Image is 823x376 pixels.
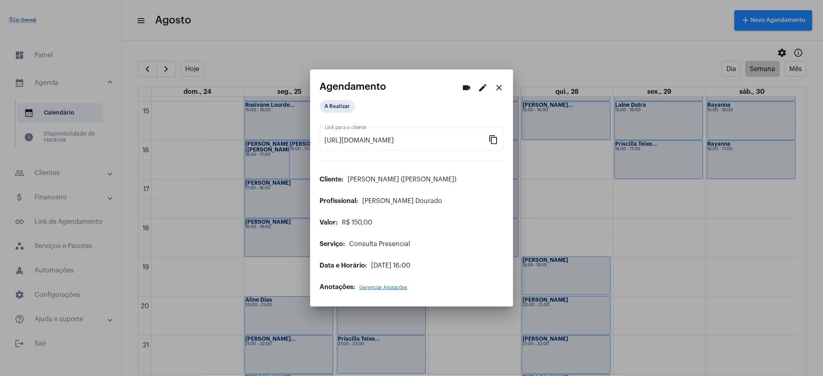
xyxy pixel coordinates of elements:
[320,100,355,113] mat-chip: A Realizar
[350,241,410,247] span: Consulta Presencial
[320,241,346,247] span: Serviço:
[320,262,367,269] span: Data e Horário:
[489,134,499,144] mat-icon: content_copy
[325,137,489,144] input: Link
[342,219,373,226] span: R$ 150,00
[320,176,344,183] span: Cliente:
[462,83,472,93] mat-icon: videocam
[360,285,408,290] span: Gerenciar Anotações
[348,176,457,183] span: [PERSON_NAME] ([PERSON_NAME])
[320,198,359,204] span: Profissional:
[495,83,504,93] mat-icon: close
[372,262,411,269] span: [DATE] 16:00
[320,284,356,290] span: Anotações:
[320,81,387,92] span: Agendamento
[363,198,443,204] span: [PERSON_NAME] Dourado
[320,219,338,226] span: Valor:
[478,83,488,93] mat-icon: edit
